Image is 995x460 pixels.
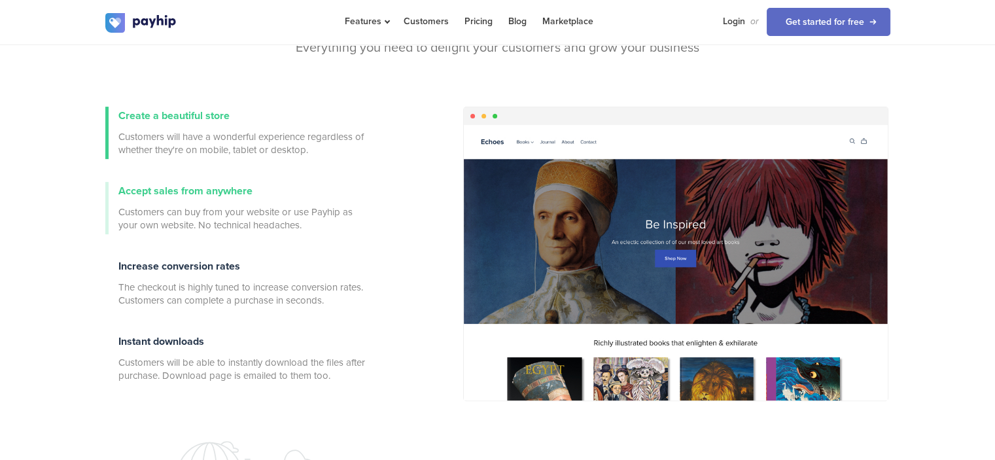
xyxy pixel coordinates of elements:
[118,109,230,122] span: Create a beautiful store
[118,356,367,382] span: Customers will be able to instantly download the files after purchase. Download page is emailed t...
[345,16,388,27] span: Features
[118,281,367,307] span: The checkout is highly tuned to increase conversion rates. Customers can complete a purchase in s...
[118,260,240,273] span: Increase conversion rates
[105,13,177,33] img: logo.svg
[118,130,367,156] span: Customers will have a wonderful experience regardless of whether they're on mobile, tablet or des...
[105,257,367,310] a: Increase conversion rates The checkout is highly tuned to increase conversion rates. Customers ca...
[105,332,367,385] a: Instant downloads Customers will be able to instantly download the files after purchase. Download...
[118,185,253,198] span: Accept sales from anywhere
[105,107,367,159] a: Create a beautiful store Customers will have a wonderful experience regardless of whether they're...
[105,39,890,58] p: Everything you need to delight your customers and grow your business
[118,335,204,348] span: Instant downloads
[118,205,367,232] span: Customers can buy from your website or use Payhip as your own website. No technical headaches.
[105,182,367,234] a: Accept sales from anywhere Customers can buy from your website or use Payhip as your own website....
[767,8,890,36] a: Get started for free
